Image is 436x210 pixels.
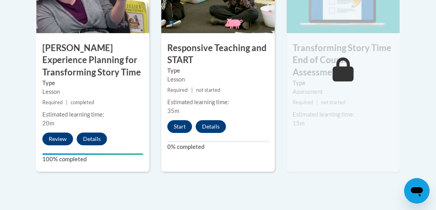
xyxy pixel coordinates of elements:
span: | [66,99,67,105]
span: 15m [293,120,305,127]
button: Details [196,120,226,133]
span: Required [293,99,313,105]
label: 100% completed [42,155,143,164]
span: Required [42,99,63,105]
div: Estimated learning time: [293,110,394,119]
button: Review [42,133,73,145]
span: 20m [42,120,54,127]
span: not started [321,99,345,105]
button: Start [167,120,192,133]
span: Required [167,87,188,93]
span: | [316,99,318,105]
label: Type [167,66,268,75]
span: | [191,87,193,93]
button: Details [77,133,107,145]
span: not started [196,87,220,93]
h3: Transforming Story Time End of Course Assessment [287,42,400,79]
div: Assessment [293,87,394,96]
h3: Responsive Teaching and START [161,42,274,67]
label: Type [42,79,143,87]
div: Your progress [42,153,143,155]
h3: [PERSON_NAME] Experience Planning for Transforming Story Time [36,42,149,79]
div: Lesson [167,75,268,84]
span: completed [71,99,94,105]
label: 0% completed [167,143,268,151]
div: Lesson [42,87,143,96]
label: Type [293,79,394,87]
div: Estimated learning time: [42,110,143,119]
iframe: Button to launch messaging window [404,178,430,204]
span: 35m [167,107,179,114]
div: Estimated learning time: [167,98,268,107]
